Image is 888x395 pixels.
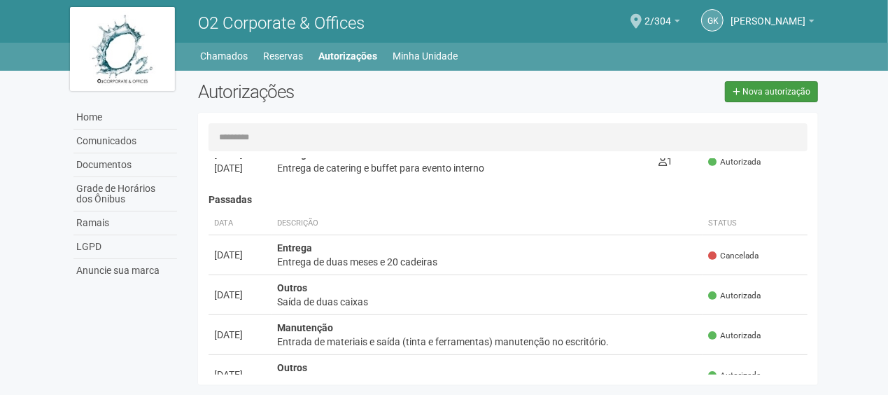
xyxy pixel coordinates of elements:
[209,212,272,235] th: Data
[277,161,647,175] div: Entrega de catering e buffet para evento interno
[742,87,810,97] span: Nova autorização
[277,148,312,160] strong: Entrega
[393,46,458,66] a: Minha Unidade
[209,195,808,205] h4: Passadas
[277,362,307,373] strong: Outros
[731,18,815,29] a: [PERSON_NAME]
[701,9,724,32] a: GK
[277,282,307,293] strong: Outros
[73,106,177,130] a: Home
[644,2,671,27] span: 2/304
[214,161,266,175] div: [DATE]
[214,368,266,382] div: [DATE]
[708,250,759,262] span: Cancelada
[214,248,266,262] div: [DATE]
[277,335,698,349] div: Entrada de materiais e saída (tinta e ferramentas) manutenção no escritório.
[70,7,175,91] img: logo.jpg
[73,212,177,235] a: Ramais
[264,46,304,66] a: Reservas
[73,259,177,282] a: Anuncie sua marca
[708,370,761,382] span: Autorizada
[277,322,333,333] strong: Manutenção
[708,156,761,168] span: Autorizada
[277,242,312,254] strong: Entrega
[277,375,698,389] div: Saída de um quadro.
[272,212,703,235] th: Descrição
[725,81,818,102] a: Nova autorização
[73,235,177,259] a: LGPD
[198,13,365,33] span: O2 Corporate & Offices
[73,130,177,153] a: Comunicados
[703,212,808,235] th: Status
[198,81,498,102] h2: Autorizações
[214,328,266,342] div: [DATE]
[73,153,177,177] a: Documentos
[277,255,698,269] div: Entrega de duas meses e 20 cadeiras
[277,295,698,309] div: Saída de duas caixas
[708,290,761,302] span: Autorizada
[319,46,378,66] a: Autorizações
[708,330,761,342] span: Autorizada
[73,177,177,212] a: Grade de Horários dos Ônibus
[731,2,805,27] span: Gleice Kelly
[214,288,266,302] div: [DATE]
[644,18,680,29] a: 2/304
[201,46,248,66] a: Chamados
[658,155,672,167] span: 1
